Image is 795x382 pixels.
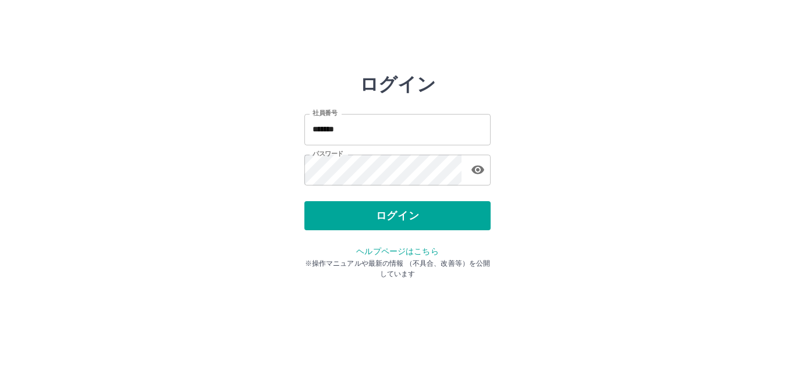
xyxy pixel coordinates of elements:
[313,149,343,158] label: パスワード
[304,201,491,230] button: ログイン
[313,109,337,117] label: 社員番号
[360,73,436,95] h2: ログイン
[304,258,491,279] p: ※操作マニュアルや最新の情報 （不具合、改善等）を公開しています
[356,247,438,256] a: ヘルプページはこちら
